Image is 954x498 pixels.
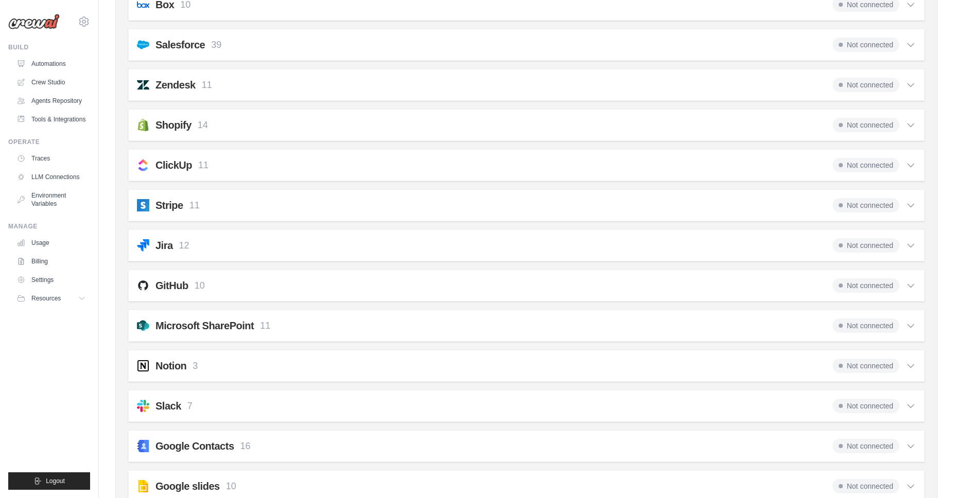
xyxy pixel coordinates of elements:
[832,38,899,52] span: Not connected
[8,138,90,146] div: Operate
[226,479,236,493] p: 10
[832,359,899,373] span: Not connected
[832,278,899,293] span: Not connected
[137,360,149,372] img: svg+xml;base64,PHN2ZyB4bWxucz0iaHR0cDovL3d3dy53My5vcmcvMjAwMC9zdmciIGZpbGw9Im5vbmUiIHZpZXdCb3g9Ij...
[137,159,149,171] img: clickup.svg
[137,400,149,412] img: slack.svg
[137,199,149,211] img: stripe.svg
[195,279,205,293] p: 10
[137,39,149,51] img: salesforce.svg
[155,118,192,132] h2: Shopify
[202,78,212,92] p: 11
[832,238,899,253] span: Not connected
[8,14,60,29] img: Logo
[137,79,149,91] img: zendesk.svg
[8,472,90,490] button: Logout
[832,118,899,132] span: Not connected
[832,399,899,413] span: Not connected
[260,319,270,333] p: 11
[46,477,65,485] span: Logout
[832,439,899,453] span: Not connected
[12,235,90,251] a: Usage
[155,278,188,293] h2: GitHub
[137,279,149,292] img: github.svg
[155,439,234,453] h2: Google Contacts
[12,150,90,167] a: Traces
[832,158,899,172] span: Not connected
[137,480,149,492] img: svg+xml;base64,PHN2ZyB4bWxucz0iaHR0cDovL3d3dy53My5vcmcvMjAwMC9zdmciIHhtbDpzcGFjZT0icHJlc2VydmUiIH...
[12,93,90,109] a: Agents Repository
[12,272,90,288] a: Settings
[155,318,254,333] h2: Microsoft SharePoint
[12,187,90,212] a: Environment Variables
[155,359,186,373] h2: Notion
[155,479,220,493] h2: Google slides
[12,290,90,307] button: Resources
[193,359,198,373] p: 3
[155,158,192,172] h2: ClickUp
[137,119,149,131] img: shopify.svg
[12,74,90,91] a: Crew Studio
[12,169,90,185] a: LLM Connections
[155,198,183,212] h2: Stripe
[12,253,90,270] a: Billing
[832,318,899,333] span: Not connected
[155,399,181,413] h2: Slack
[179,239,189,253] p: 12
[832,198,899,212] span: Not connected
[155,78,196,92] h2: Zendesk
[832,479,899,493] span: Not connected
[137,319,149,332] img: svg+xml;base64,PHN2ZyB4bWxucz0iaHR0cDovL3d3dy53My5vcmcvMjAwMC9zdmciIGZpbGw9Im5vbmUiIHZpZXdCb3g9Ij...
[8,43,90,51] div: Build
[240,439,251,453] p: 16
[137,440,149,452] img: svg+xml;base64,PHN2ZyB4bWxucz0iaHR0cDovL3d3dy53My5vcmcvMjAwMC9zdmciIHhtbDpzcGFjZT0icHJlc2VydmUiIH...
[211,38,221,52] p: 39
[187,399,193,413] p: 7
[198,158,209,172] p: 11
[12,56,90,72] a: Automations
[189,199,200,212] p: 11
[12,111,90,128] a: Tools & Integrations
[8,222,90,230] div: Manage
[198,118,208,132] p: 14
[155,38,205,52] h2: Salesforce
[155,238,173,253] h2: Jira
[137,239,149,252] img: jira.svg
[832,78,899,92] span: Not connected
[31,294,61,303] span: Resources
